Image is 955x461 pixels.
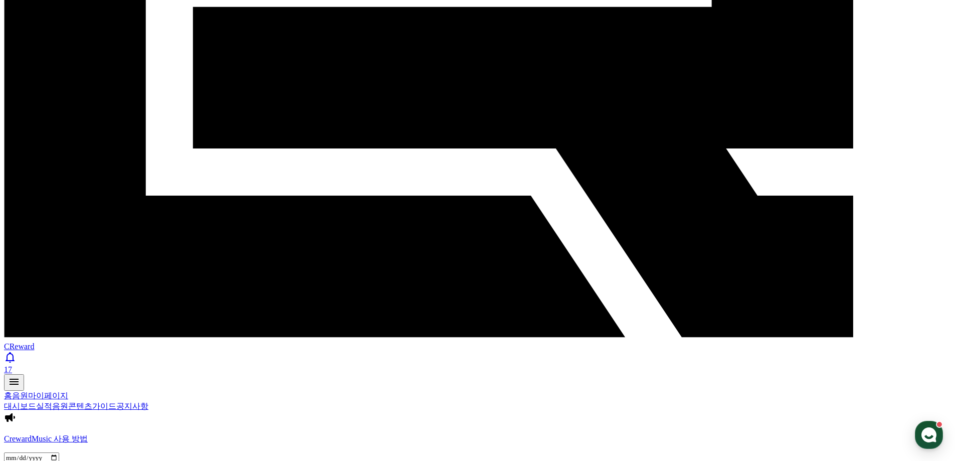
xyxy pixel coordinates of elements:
a: 대화 [66,318,129,343]
a: 음원 [12,391,28,400]
a: CReward [4,333,951,351]
a: 마이페이지 [28,391,68,400]
a: 설정 [129,318,193,343]
a: 실적 [36,402,52,410]
a: CrewardMusic 사용 방법 [4,434,951,444]
a: 공지사항 [116,402,148,410]
a: 가이드 [92,402,116,410]
a: 17 [4,351,951,374]
span: 설정 [155,333,167,341]
a: 대시보드 [4,402,36,410]
span: 대화 [92,334,104,342]
span: 홈 [32,333,38,341]
a: 음원 [52,402,68,410]
a: 홈 [4,391,12,400]
div: 17 [4,365,951,374]
span: CReward [4,342,34,351]
a: 홈 [3,318,66,343]
a: 콘텐츠 [68,402,92,410]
